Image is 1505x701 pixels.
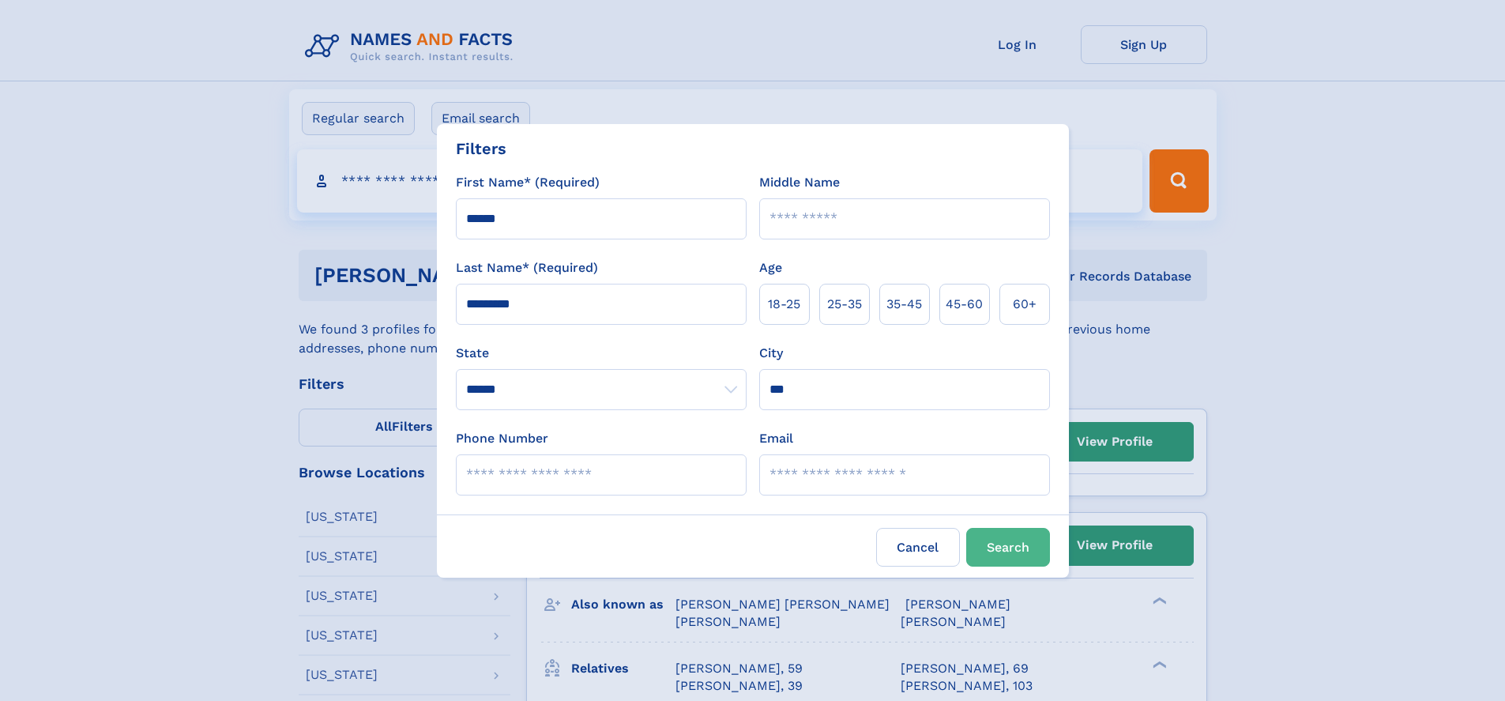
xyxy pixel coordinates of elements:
[759,258,782,277] label: Age
[768,295,800,314] span: 18‑25
[759,429,793,448] label: Email
[886,295,922,314] span: 35‑45
[456,429,548,448] label: Phone Number
[456,173,600,192] label: First Name* (Required)
[759,173,840,192] label: Middle Name
[759,344,783,363] label: City
[876,528,960,567] label: Cancel
[456,258,598,277] label: Last Name* (Required)
[827,295,862,314] span: 25‑35
[1013,295,1037,314] span: 60+
[456,137,506,160] div: Filters
[946,295,983,314] span: 45‑60
[966,528,1050,567] button: Search
[456,344,747,363] label: State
